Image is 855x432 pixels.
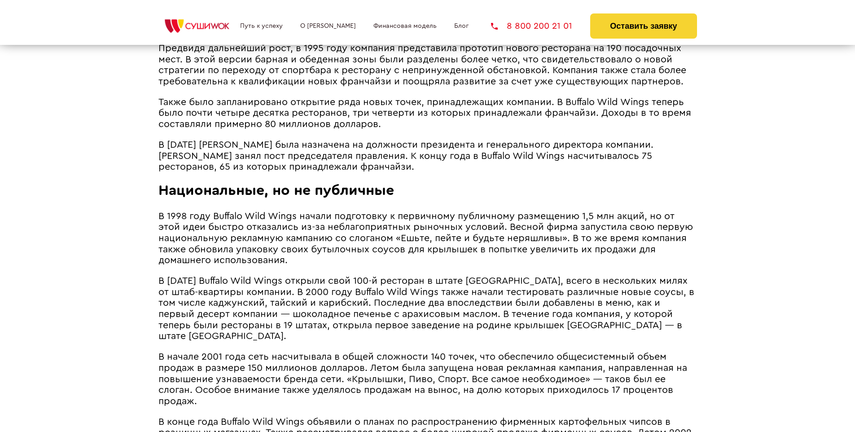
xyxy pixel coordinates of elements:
[158,183,394,198] span: Национальные, но не публичные
[158,276,694,341] span: В [DATE] Buffalo Wild Wings открыли свой 100-й ресторан в штате [GEOGRAPHIC_DATA], всего в нескол...
[373,22,437,30] a: Финансовая модель
[491,22,572,31] a: 8 800 200 21 01
[158,97,691,129] span: Также было запланировано открытие ряда новых точек, принадлежащих компании. В Buffalo Wild Wings ...
[454,22,469,30] a: Блог
[240,22,283,30] a: Путь к успеху
[300,22,356,30] a: О [PERSON_NAME]
[158,44,686,86] span: Предвидя дальнейший рост, в 1995 году компания представила прототип нового ресторана на 190 посад...
[590,13,697,39] button: Оставить заявку
[158,352,687,406] span: В начале 2001 года сеть насчитывала в общей сложности 140 точек, что обеспечило общесистемный объ...
[158,212,693,265] span: В 1998 году Buffalo Wild Wings начали подготовку к первичному публичному размещению 1,5 млн акций...
[158,140,653,172] span: В [DATE] [PERSON_NAME] была назначена на должности президента и генерального директора компании. ...
[507,22,572,31] span: 8 800 200 21 01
